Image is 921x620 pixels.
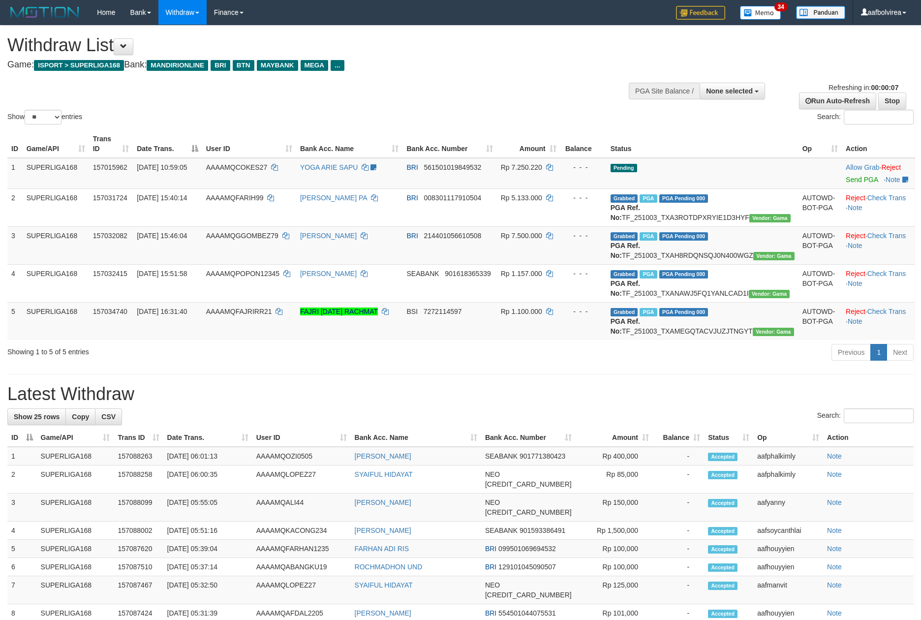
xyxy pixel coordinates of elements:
[607,188,798,226] td: TF_251003_TXA3ROTDPXRYIE1D3HYF
[23,226,89,264] td: SUPERLIGA168
[485,609,496,617] span: BRI
[640,308,657,316] span: Marked by aafnonsreyleab
[846,163,881,171] span: ·
[653,576,704,604] td: -
[7,465,37,494] td: 2
[7,264,23,302] td: 4
[252,558,351,576] td: AAAAMQABANGKU19
[424,194,482,202] span: Copy 008301117910504 to clipboard
[881,163,901,171] a: Reject
[133,130,202,158] th: Date Trans.: activate to sort column descending
[640,232,657,241] span: Marked by aafheankoy
[867,194,906,202] a: Check Trans
[611,308,638,316] span: Grabbed
[753,522,823,540] td: aafsoycanthlai
[7,408,66,425] a: Show 25 rows
[848,317,862,325] a: Note
[576,558,653,576] td: Rp 100,000
[700,83,765,99] button: None selected
[520,527,565,534] span: Copy 901593386491 to clipboard
[564,162,603,172] div: - - -
[867,308,906,315] a: Check Trans
[7,226,23,264] td: 3
[560,130,607,158] th: Balance
[93,194,127,202] span: 157031724
[7,35,604,55] h1: Withdraw List
[406,270,439,278] span: SEABANK
[708,453,737,461] span: Accepted
[753,558,823,576] td: aafhouyyien
[846,308,865,315] a: Reject
[23,302,89,340] td: SUPERLIGA168
[252,447,351,465] td: AAAAMQOZI0505
[252,429,351,447] th: User ID: activate to sort column ascending
[753,447,823,465] td: aafphalkimly
[827,581,842,589] a: Note
[424,232,482,240] span: Copy 214401056610508 to clipboard
[867,232,906,240] a: Check Trans
[708,563,737,572] span: Accepted
[640,270,657,279] span: Marked by aafsengchandara
[93,232,127,240] span: 157032082
[296,130,403,158] th: Bank Acc. Name: activate to sort column ascending
[640,194,657,203] span: Marked by aafsengchandara
[406,163,418,171] span: BRI
[163,522,252,540] td: [DATE] 05:51:16
[753,576,823,604] td: aafmanvit
[653,465,704,494] td: -
[611,232,638,241] span: Grabbed
[206,232,278,240] span: AAAAMQGGOMBEZ79
[257,60,298,71] span: MAYBANK
[846,270,865,278] a: Reject
[842,226,915,264] td: · ·
[114,522,163,540] td: 157088002
[485,498,500,506] span: NEO
[676,6,725,20] img: Feedback.jpg
[301,60,329,71] span: MEGA
[564,307,603,316] div: - - -
[829,84,898,92] span: Refreshing in:
[163,494,252,522] td: [DATE] 05:55:05
[485,508,572,516] span: Copy 5859459225389526 to clipboard
[7,447,37,465] td: 1
[501,270,542,278] span: Rp 1.157.000
[827,498,842,506] a: Note
[206,308,272,315] span: AAAAMQFAJRIRR21
[300,270,357,278] a: [PERSON_NAME]
[501,308,542,315] span: Rp 1.100.000
[607,130,798,158] th: Status
[564,231,603,241] div: - - -
[846,194,865,202] a: Reject
[576,576,653,604] td: Rp 125,000
[300,308,378,315] a: FAJRI [DATE] RACHMAT
[424,163,482,171] span: Copy 561501019849532 to clipboard
[351,429,481,447] th: Bank Acc. Name: activate to sort column ascending
[406,232,418,240] span: BRI
[753,252,795,260] span: Vendor URL: https://trx31.1velocity.biz
[501,194,542,202] span: Rp 5.133.000
[848,279,862,287] a: Note
[7,384,914,404] h1: Latest Withdraw
[93,163,127,171] span: 157015962
[846,232,865,240] a: Reject
[233,60,254,71] span: BTN
[114,465,163,494] td: 157088258
[659,308,708,316] span: PGA Pending
[607,264,798,302] td: TF_251003_TXANAWJ5FQ1YANLCAD1I
[114,540,163,558] td: 157087620
[7,158,23,189] td: 1
[93,308,127,315] span: 157034740
[402,130,496,158] th: Bank Acc. Number: activate to sort column ascending
[95,408,122,425] a: CSV
[331,60,344,71] span: ...
[629,83,700,99] div: PGA Site Balance /
[485,581,500,589] span: NEO
[7,429,37,447] th: ID: activate to sort column descending
[827,545,842,553] a: Note
[163,465,252,494] td: [DATE] 06:00:35
[708,527,737,535] span: Accepted
[708,499,737,507] span: Accepted
[520,452,565,460] span: Copy 901771380423 to clipboard
[37,429,114,447] th: Game/API: activate to sort column ascending
[355,452,411,460] a: [PERSON_NAME]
